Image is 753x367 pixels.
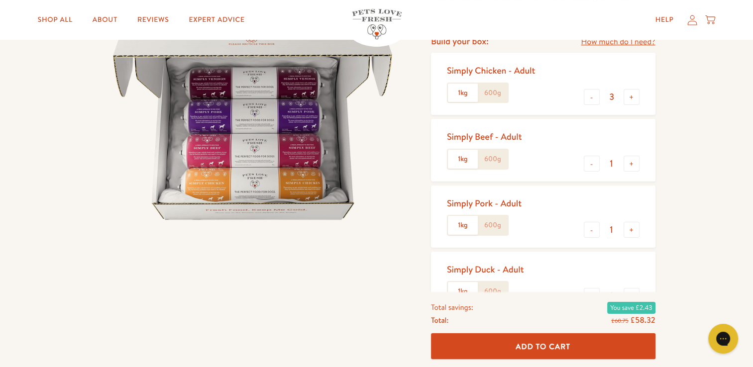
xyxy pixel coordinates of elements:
[478,216,508,235] label: 600g
[447,197,522,209] div: Simply Pork - Adult
[448,150,478,169] label: 1kg
[584,89,600,105] button: -
[129,10,177,30] a: Reviews
[85,10,125,30] a: About
[431,313,448,326] span: Total:
[624,89,640,105] button: +
[647,10,682,30] a: Help
[607,301,655,313] span: You save £2.43
[624,156,640,172] button: +
[478,150,508,169] label: 600g
[611,316,628,324] s: £60.75
[516,341,570,351] span: Add To Cart
[584,156,600,172] button: -
[30,10,81,30] a: Shop All
[448,282,478,301] label: 1kg
[581,35,655,49] a: How much do I need?
[478,282,508,301] label: 600g
[703,320,743,357] iframe: Gorgias live chat messenger
[584,288,600,304] button: -
[431,300,473,313] span: Total savings:
[447,131,522,142] div: Simply Beef - Adult
[478,84,508,102] label: 600g
[352,9,402,39] img: Pets Love Fresh
[448,216,478,235] label: 1kg
[181,10,252,30] a: Expert Advice
[447,264,524,275] div: Simply Duck - Adult
[448,84,478,102] label: 1kg
[431,333,655,360] button: Add To Cart
[447,65,535,76] div: Simply Chicken - Adult
[431,35,489,47] h4: Build your box:
[584,222,600,238] button: -
[624,288,640,304] button: +
[624,222,640,238] button: +
[630,314,655,325] span: £58.32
